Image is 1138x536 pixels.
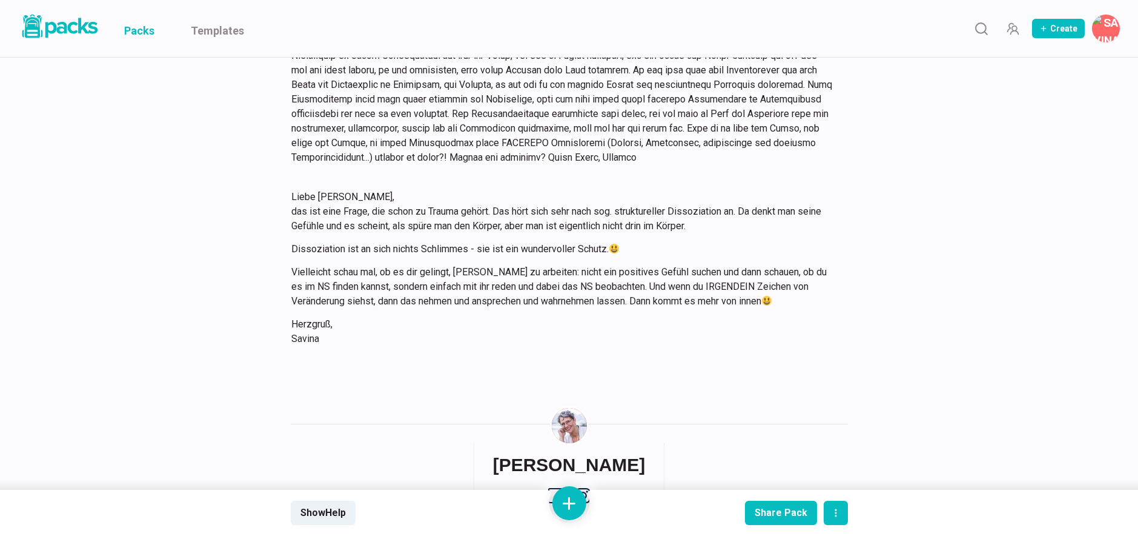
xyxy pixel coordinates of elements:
[291,242,833,256] p: Dissoziation ist an sich nichts Schlimmes - sie ist ein wundervoller Schutz.
[493,454,646,476] h6: [PERSON_NAME]
[18,12,100,45] a: Packs logo
[969,16,993,41] button: Search
[552,408,587,443] img: Savina Tilmann
[745,501,817,525] button: Share Pack
[291,501,356,525] button: ShowHelp
[755,507,807,518] div: Share Pack
[291,190,833,233] p: Liebe [PERSON_NAME], das ist eine Frage, die schon zu Trauma gehört. Das hört sich sehr nach sog....
[609,244,619,253] img: 😃
[18,12,100,41] img: Packs logo
[575,488,591,503] a: instagram
[1092,15,1120,42] button: Savina Tilmann
[1032,19,1085,38] button: Create Pack
[762,296,772,306] img: 😃
[824,501,848,525] button: actions
[291,317,833,346] p: Herzgruß, Savina
[291,265,833,309] p: Vielleicht schau mal, ob es dir gelingt, [PERSON_NAME] zu arbeiten: nicht ein positives Gefühl su...
[548,488,563,503] a: facebook
[1001,16,1025,41] button: Manage Team Invites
